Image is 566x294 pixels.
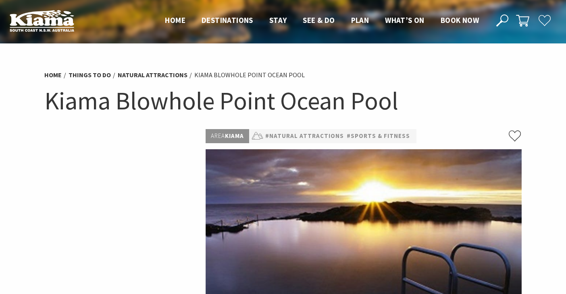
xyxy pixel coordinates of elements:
[202,15,253,25] span: Destinations
[10,10,74,32] img: Kiama Logo
[441,15,479,25] span: Book now
[347,131,410,141] a: #Sports & Fitness
[206,129,249,143] p: Kiama
[269,15,287,25] span: Stay
[165,15,185,25] span: Home
[44,84,522,117] h1: Kiama Blowhole Point Ocean Pool
[44,71,62,79] a: Home
[351,15,369,25] span: Plan
[194,70,305,80] li: Kiama Blowhole Point Ocean Pool
[211,132,225,140] span: Area
[265,131,344,141] a: #Natural Attractions
[118,71,187,79] a: Natural Attractions
[385,15,424,25] span: What’s On
[303,15,335,25] span: See & Do
[69,71,111,79] a: Things To Do
[157,14,487,27] nav: Main Menu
